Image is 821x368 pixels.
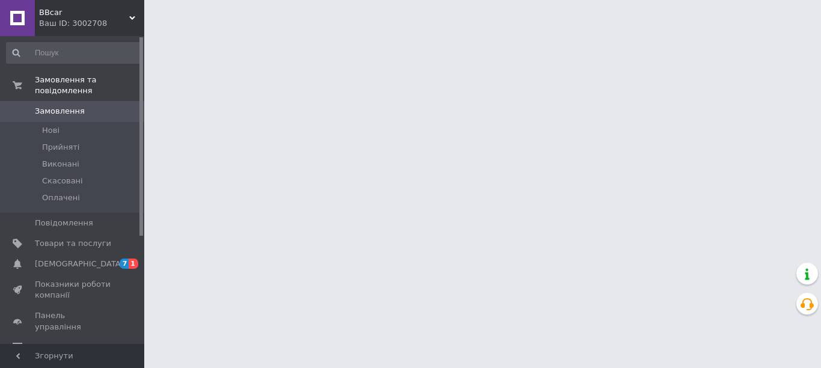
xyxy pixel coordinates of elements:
span: Оплачені [42,192,80,203]
span: [DEMOGRAPHIC_DATA] [35,259,124,269]
span: Відгуки [35,342,66,353]
input: Пошук [6,42,142,64]
span: BBcar [39,7,129,18]
span: Замовлення [35,106,85,117]
span: Повідомлення [35,218,93,228]
span: Товари та послуги [35,238,111,249]
span: Панель управління [35,310,111,332]
span: 7 [120,259,129,269]
div: Ваш ID: 3002708 [39,18,144,29]
span: Виконані [42,159,79,170]
span: Скасовані [42,176,83,186]
span: Прийняті [42,142,79,153]
span: 1 [129,259,138,269]
span: Показники роботи компанії [35,279,111,301]
span: Замовлення та повідомлення [35,75,144,96]
span: Нові [42,125,60,136]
